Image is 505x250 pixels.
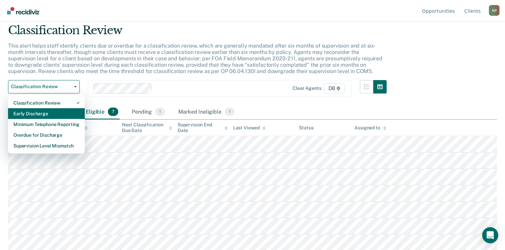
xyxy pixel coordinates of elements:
[178,122,228,133] div: Supervision End Date
[108,108,118,116] span: 7
[489,5,500,16] div: N P
[13,119,79,130] div: Minimum Telephone Reporting
[7,7,39,14] img: Recidiviz
[8,80,80,93] button: Classification Review
[8,95,85,154] div: Dropdown Menu
[489,5,500,16] button: Profile dropdown button
[8,43,382,75] p: This alert helps staff identify clients due or overdue for a classification review, which are gen...
[13,108,79,119] div: Early Discharge
[66,105,120,120] div: Almost Eligible7
[13,130,79,140] div: Overdue for Discharge
[293,85,321,91] div: Clear agents
[299,125,314,131] div: Status
[482,227,498,243] div: Open Intercom Messenger
[324,83,345,94] span: D8
[130,105,166,120] div: Pending1
[233,125,266,131] div: Last Viewed
[225,108,235,116] span: 1
[13,140,79,151] div: Supervision Level Mismatch
[13,98,79,108] div: Classification Review
[11,84,71,89] span: Classification Review
[8,23,387,43] div: Classification Review
[177,105,236,120] div: Marked Ineligible1
[155,108,165,116] span: 1
[355,125,386,131] div: Assigned to
[122,122,172,133] div: Next Classification Due Date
